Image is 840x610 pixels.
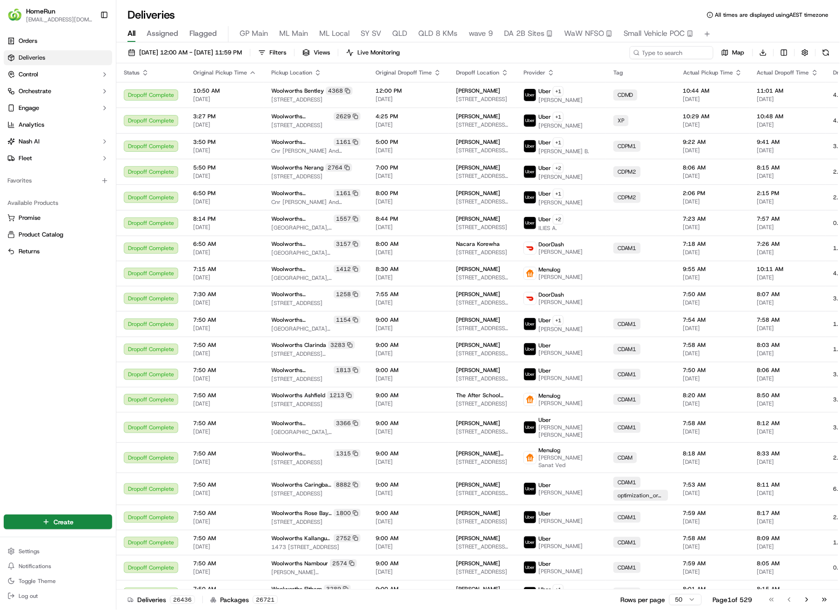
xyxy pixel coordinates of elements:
button: HomeRunHomeRun[EMAIL_ADDRESS][DOMAIN_NAME] [4,4,96,26]
span: 7:30 AM [193,291,256,298]
span: [DATE] [757,350,819,357]
span: 7:26 AM [757,240,819,248]
span: [DATE] [376,224,441,231]
span: [DATE] [757,198,819,205]
span: [PERSON_NAME] [456,316,500,324]
span: 9:00 AM [376,392,441,399]
span: [DATE] [757,375,819,382]
span: 8:30 AM [376,265,441,273]
span: [DATE] [757,299,819,306]
span: 7:50 AM [683,366,742,374]
button: Fleet [4,151,112,166]
button: +1 [553,584,564,595]
span: [STREET_ADDRESS] [271,173,361,180]
button: +1 [553,137,564,148]
a: Returns [7,247,108,256]
span: [DATE] [376,198,441,205]
span: All times are displayed using AEST timezone [715,11,829,19]
img: uber-new-logo.jpeg [524,191,536,203]
span: Provider [524,69,545,76]
span: [DATE] [683,172,742,180]
span: GP Main [240,28,268,39]
a: Product Catalog [7,230,108,239]
span: [DATE] [193,224,256,231]
span: DoorDash [538,241,564,248]
span: 9:00 AM [376,341,441,349]
span: Woolworths Clarinda [271,341,326,349]
span: [DATE] [683,147,742,154]
button: Map [717,46,749,59]
span: [STREET_ADDRESS][PERSON_NAME] [456,299,509,306]
button: Create [4,515,112,529]
span: Product Catalog [19,230,63,239]
img: uber-new-logo.jpeg [524,343,536,355]
span: [PERSON_NAME] [538,96,583,104]
img: uber-new-logo.jpeg [524,217,536,229]
span: Analytics [19,121,44,129]
img: uber-new-logo.jpeg [524,536,536,549]
span: 9:41 AM [757,138,819,146]
span: [DATE] [683,375,742,382]
span: [PERSON_NAME] [538,199,583,206]
span: [DATE] 12:00 AM - [DATE] 11:59 PM [139,48,242,57]
span: [PERSON_NAME] [538,122,583,129]
span: [STREET_ADDRESS] [271,122,361,129]
span: [STREET_ADDRESS][PERSON_NAME] [456,325,509,332]
span: [GEOGRAPHIC_DATA], [STREET_ADDRESS] [271,224,361,231]
img: justeat_logo.png [524,393,536,406]
button: +2 [553,163,564,173]
span: [DATE] [683,95,742,103]
button: Engage [4,101,112,115]
div: 1412 [334,265,361,273]
img: uber-new-logo.jpeg [524,368,536,380]
span: Settings [19,548,40,555]
div: 1813 [334,366,361,374]
div: 3283 [328,341,355,349]
span: [STREET_ADDRESS][PERSON_NAME][PERSON_NAME] [456,350,509,357]
button: +2 [553,214,564,224]
div: 4368 [326,87,353,95]
span: [DATE] [683,198,742,205]
span: Promise [19,214,40,222]
span: CDAM1 [618,346,637,353]
img: justeat_logo.png [524,452,536,464]
button: Notifications [4,560,112,573]
span: Uber [538,113,551,121]
img: HomeRun [7,7,22,22]
span: Woolworths [GEOGRAPHIC_DATA] [271,190,332,197]
span: [PERSON_NAME] [456,215,500,223]
button: Promise [4,210,112,225]
span: 3:27 PM [193,113,256,120]
span: [DATE] [683,249,742,256]
span: QLD [392,28,407,39]
span: Tag [613,69,623,76]
span: [PERSON_NAME] [456,291,500,298]
span: [STREET_ADDRESS][PERSON_NAME] [456,375,509,382]
span: All [128,28,135,39]
span: 5:00 PM [376,138,441,146]
span: CDAM1 [618,244,637,252]
span: Dropoff Location [456,69,499,76]
span: [PERSON_NAME] [456,138,500,146]
span: [PERSON_NAME] [538,273,583,281]
span: [DATE] [376,375,441,382]
span: 7:50 AM [683,291,742,298]
span: Status [124,69,140,76]
span: 9:55 AM [683,265,742,273]
span: [DATE] [193,274,256,281]
span: [GEOGRAPHIC_DATA], [STREET_ADDRESS] [271,274,361,282]
span: Menulog [538,266,560,273]
span: 10:50 AM [193,87,256,95]
span: [DATE] [683,224,742,231]
span: [DATE] [376,147,441,154]
span: [DATE] [757,121,819,129]
span: Uber [538,216,551,223]
span: ILIES A. [538,224,564,232]
span: 8:14 PM [193,215,256,223]
span: 7:57 AM [757,215,819,223]
span: ML Local [319,28,349,39]
span: Actual Dropoff Time [757,69,809,76]
span: Uber [538,190,551,197]
span: [DATE] [193,198,256,205]
span: [STREET_ADDRESS] [271,375,361,383]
